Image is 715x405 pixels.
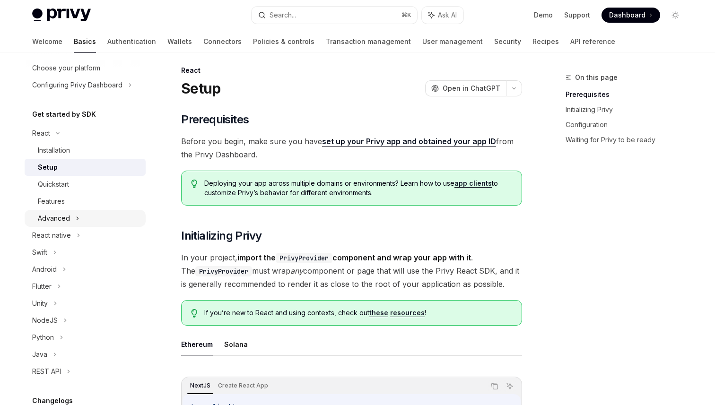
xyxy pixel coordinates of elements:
span: ⌘ K [401,11,411,19]
svg: Tip [191,309,198,318]
code: PrivyProvider [276,253,332,263]
svg: Tip [191,180,198,188]
a: Welcome [32,30,62,53]
span: Before you begin, make sure you have from the Privy Dashboard. [181,135,522,161]
span: On this page [575,72,618,83]
div: React [181,66,522,75]
span: Deploying your app across multiple domains or environments? Learn how to use to customize Privy’s... [204,179,512,198]
a: Quickstart [25,176,146,193]
button: Search...⌘K [252,7,417,24]
a: these [369,309,388,317]
a: resources [390,309,425,317]
a: Basics [74,30,96,53]
button: Ask AI [422,7,463,24]
div: Search... [270,9,296,21]
a: Support [564,10,590,20]
span: Ask AI [438,10,457,20]
a: Authentication [107,30,156,53]
a: Features [25,193,146,210]
div: Choose your platform [32,62,100,74]
a: Wallets [167,30,192,53]
a: Setup [25,159,146,176]
a: set up your Privy app and obtained your app ID [322,137,496,146]
div: Android [32,264,57,275]
div: React native [32,230,71,241]
h5: Get started by SDK [32,109,96,120]
button: Solana [224,333,248,355]
div: Setup [38,162,58,173]
div: Create React App [215,380,271,391]
code: PrivyProvider [195,266,252,276]
button: Ethereum [181,333,213,355]
a: User management [422,30,483,53]
a: Waiting for Privy to be ready [566,132,690,147]
a: Initializing Privy [566,102,690,117]
strong: import the component and wrap your app with it [237,253,471,262]
a: Connectors [203,30,242,53]
span: Dashboard [609,10,645,20]
div: Configuring Privy Dashboard [32,79,122,91]
div: Python [32,332,54,343]
a: Demo [534,10,553,20]
span: Open in ChatGPT [443,84,500,93]
span: If you’re new to React and using contexts, check out ! [204,308,512,318]
div: REST API [32,366,61,377]
a: app clients [454,179,492,188]
div: Installation [38,145,70,156]
a: Policies & controls [253,30,314,53]
a: Security [494,30,521,53]
img: light logo [32,9,91,22]
span: Prerequisites [181,112,249,127]
a: Choose your platform [25,60,146,77]
a: Installation [25,142,146,159]
div: NodeJS [32,315,58,326]
span: Initializing Privy [181,228,262,243]
div: Features [38,196,65,207]
button: Open in ChatGPT [425,80,506,96]
a: API reference [570,30,615,53]
div: React [32,128,50,139]
a: Recipes [532,30,559,53]
div: Swift [32,247,47,258]
a: Configuration [566,117,690,132]
a: Dashboard [602,8,660,23]
div: Flutter [32,281,52,292]
div: Advanced [38,213,70,224]
em: any [290,266,303,276]
a: Transaction management [326,30,411,53]
button: Ask AI [504,380,516,392]
h1: Setup [181,80,220,97]
div: Quickstart [38,179,69,190]
div: Unity [32,298,48,309]
div: NextJS [187,380,213,391]
a: Prerequisites [566,87,690,102]
span: In your project, . The must wrap component or page that will use the Privy React SDK, and it is g... [181,251,522,291]
button: Toggle dark mode [668,8,683,23]
button: Copy the contents from the code block [488,380,501,392]
div: Java [32,349,47,360]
